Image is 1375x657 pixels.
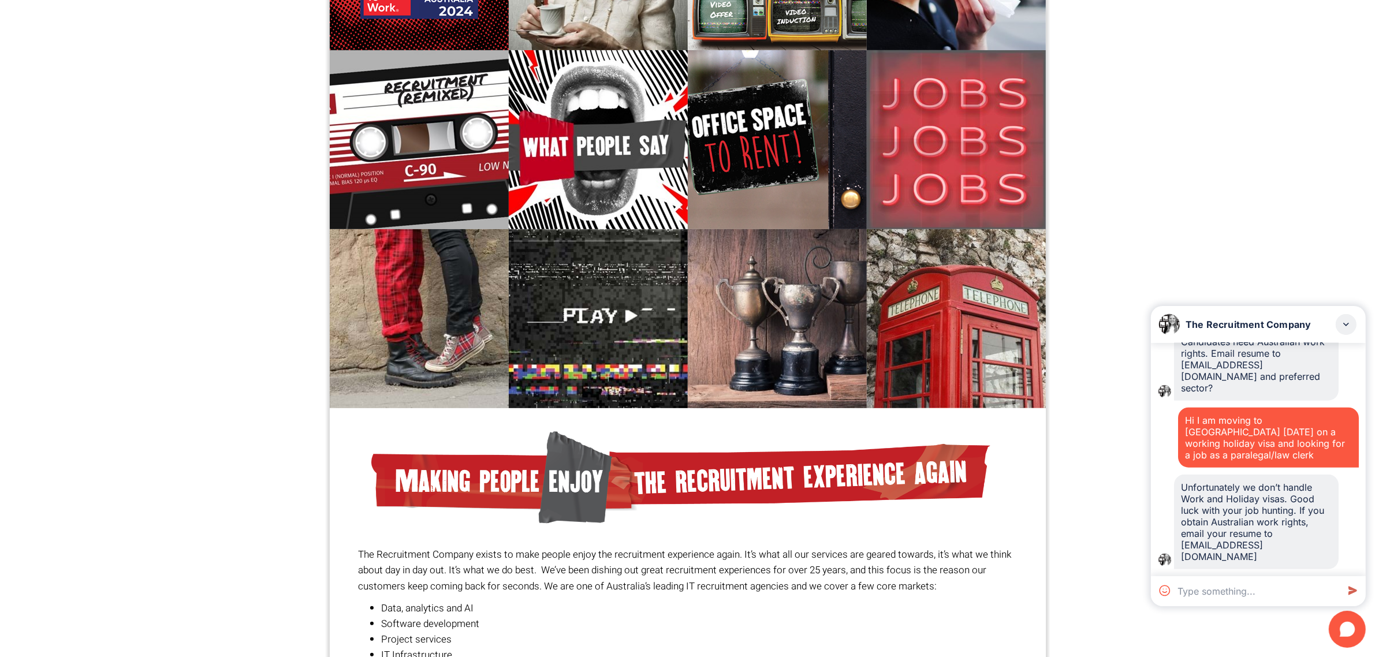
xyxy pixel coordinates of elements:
[358,547,1017,594] p: The Recruitment Company exists to make people enjoy the recruitment experience again. It’s what a...
[381,632,1017,647] li: Project services
[371,431,990,524] img: Making People Enjoy The Recruitment Experiance again
[381,616,1017,632] li: Software development
[381,600,1017,616] li: Data, analytics and AI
